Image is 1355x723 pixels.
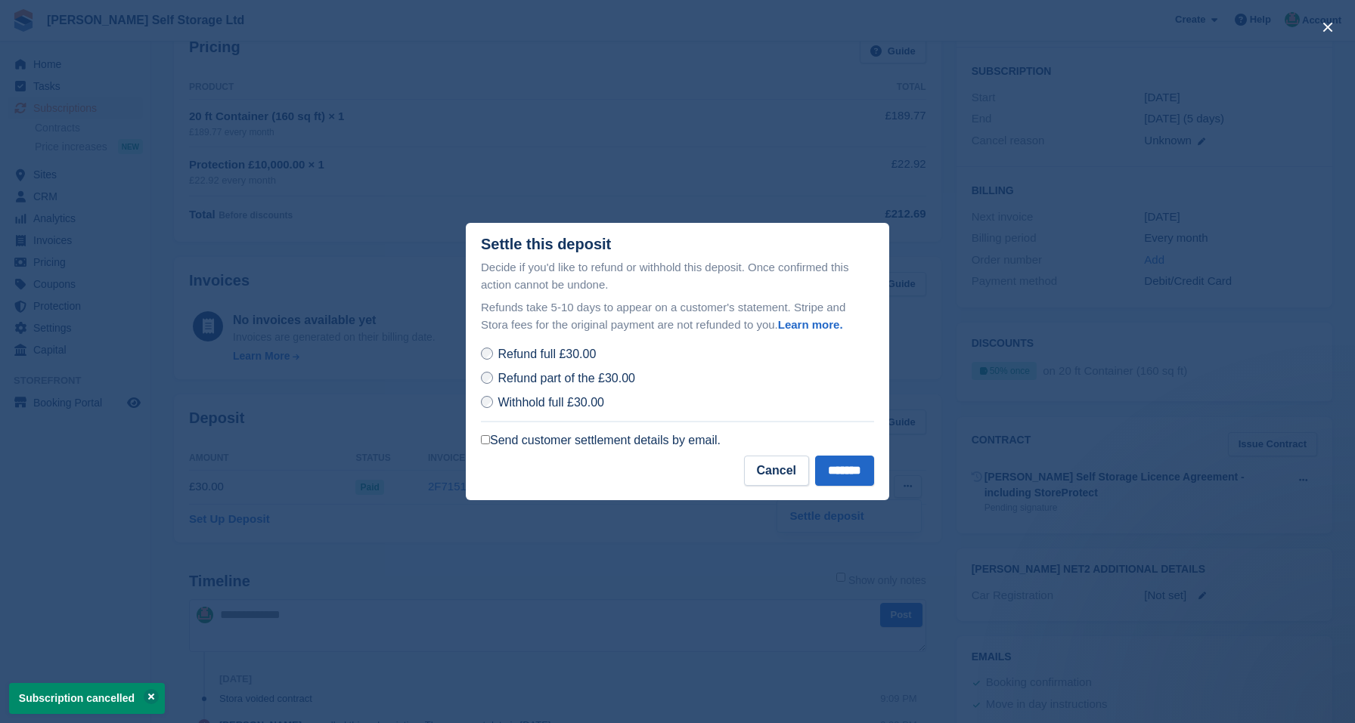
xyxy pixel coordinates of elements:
[9,683,165,714] p: Subscription cancelled
[481,259,874,293] p: Decide if you'd like to refund or withhold this deposit. Once confirmed this action cannot be und...
[481,433,721,448] label: Send customer settlement details by email.
[481,372,493,384] input: Refund part of the £30.00
[481,435,490,444] input: Send customer settlement details by email.
[778,318,843,331] a: Learn more.
[498,372,634,385] span: Refund part of the £30.00
[481,396,493,408] input: Withhold full £30.00
[498,396,604,409] span: Withhold full £30.00
[481,236,611,253] div: Settle this deposit
[1316,15,1340,39] button: close
[481,348,493,360] input: Refund full £30.00
[481,299,874,333] p: Refunds take 5-10 days to appear on a customer's statement. Stripe and Stora fees for the origina...
[744,456,809,486] button: Cancel
[498,348,596,360] span: Refund full £30.00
